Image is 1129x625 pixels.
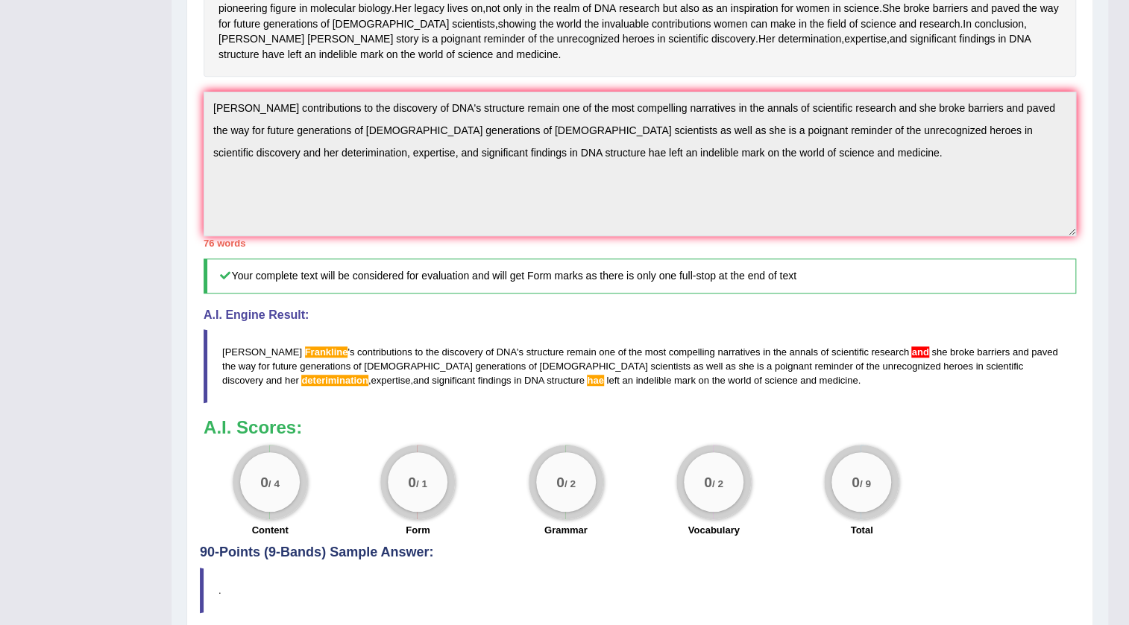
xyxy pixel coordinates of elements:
span: Click to see word definition [396,31,418,47]
span: of [485,346,494,358]
span: Click to see word definition [844,31,887,47]
span: Click to see word definition [307,31,393,47]
span: is [757,361,764,372]
span: s [518,346,523,358]
span: Click to see word definition [447,1,468,16]
span: Click to see word definition [446,47,455,63]
span: Click to see word definition [484,31,525,47]
span: structure [547,375,585,386]
span: DNA [524,375,544,386]
span: Click to see word definition [657,31,665,47]
span: Click to see word definition [827,16,846,32]
span: contributions [357,346,412,358]
span: Click to see word definition [716,1,728,16]
span: Click to see word definition [975,16,1024,32]
span: findings [478,375,512,386]
span: Click to see word definition [778,31,841,47]
small: / 2 [564,478,576,489]
span: Click to see word definition [1040,1,1058,16]
span: discovery [441,346,482,358]
span: Click to see word definition [452,16,495,32]
span: Click to see word definition [299,1,307,16]
span: Click to see word definition [668,31,708,47]
span: Click to see word definition [652,16,711,32]
span: compelling [668,346,714,358]
span: in [763,346,770,358]
span: narratives [717,346,760,358]
span: Click to see word definition [432,31,438,47]
b: A.I. Scores: [204,417,302,437]
span: Click to see word definition [810,16,824,32]
span: Click to see word definition [623,31,655,47]
span: Click to see word definition [496,47,513,63]
span: Click to see word definition [882,1,901,16]
span: Click to see word definition [536,1,550,16]
label: Content [252,523,289,537]
span: Click to see word definition [702,1,713,16]
span: well [706,361,723,372]
span: Possible spelling mistake found. (did you mean: determination) [301,375,368,386]
span: Click to see word definition [458,47,493,63]
blockquote: . [200,568,1080,613]
span: in [514,375,521,386]
span: Click to see word definition [903,1,929,16]
h4: A.I. Engine Result: [204,308,1076,322]
span: Click to see word definition [394,1,412,16]
big: 0 [556,474,564,490]
label: Grammar [544,523,588,537]
span: generations [300,361,350,372]
span: world [728,375,751,386]
span: Click to see word definition [262,47,284,63]
span: Click to see word definition [890,31,907,47]
span: Click to see word definition [516,47,558,63]
span: Click to see word definition [418,47,443,63]
blockquote: ' ' , , . [204,329,1076,403]
span: Click to see word definition [714,16,747,32]
span: as [693,361,703,372]
span: Click to see word definition [333,16,450,32]
span: Click to see word definition [971,1,988,16]
span: reminder [814,361,852,372]
span: and [413,375,430,386]
span: Click to see word definition [441,31,481,47]
span: significant [432,375,475,386]
span: scientists [650,361,690,372]
span: Click to see word definition [360,47,383,63]
div: 76 words [204,236,1076,250]
span: left [606,375,619,386]
span: Click to see word definition [619,1,659,16]
span: a [767,361,772,372]
span: for [258,361,269,372]
span: in [975,361,983,372]
span: Click to see word definition [796,1,829,16]
h5: Your complete text will be considered for evaluation and will get Form marks as there is only one... [204,258,1076,294]
span: of [529,361,537,372]
span: Click to see word definition [263,16,318,32]
span: Click to see word definition [421,31,429,47]
span: Click to see word definition [585,16,599,32]
span: heroes [943,361,973,372]
span: an [622,375,632,386]
span: Click to see word definition [602,16,649,32]
span: scientific [831,346,869,358]
span: she [931,346,947,358]
span: Click to see word definition [849,16,858,32]
span: of [754,375,762,386]
small: / 9 [860,478,871,489]
span: one [599,346,615,358]
small: / 1 [416,478,427,489]
span: Click to see word definition [218,16,230,32]
span: Click to see word definition [288,47,302,63]
small: / 4 [268,478,280,489]
span: Click to see word definition [711,31,755,47]
span: DNA [496,346,516,358]
span: medicine [819,375,858,386]
label: Form [406,523,430,537]
span: as [726,361,736,372]
span: science [764,375,797,386]
span: Click to see word definition [770,16,796,32]
span: and [266,375,283,386]
span: Click to see word definition [218,47,259,63]
span: Click to see word definition [861,16,896,32]
span: Click to see word definition [582,1,591,16]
